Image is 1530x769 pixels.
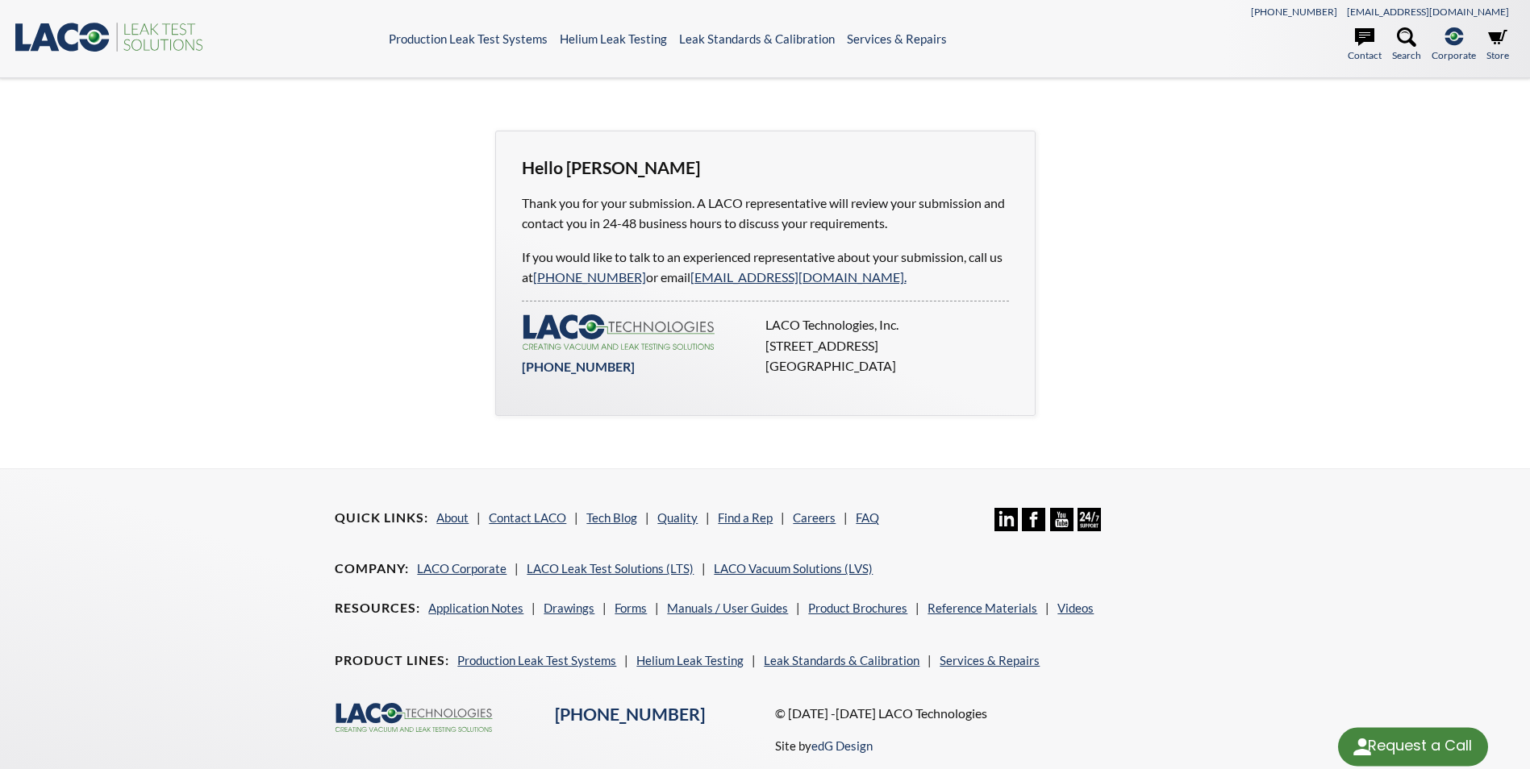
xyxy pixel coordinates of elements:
a: Contact [1348,27,1382,63]
p: Site by [775,736,873,755]
img: LACO-technologies-logo-332f5733453eebdf26714ea7d5b5907d645232d7be7781e896b464cb214de0d9.svg [522,314,715,350]
a: Drawings [544,601,594,615]
a: Helium Leak Testing [636,653,744,667]
a: LACO Leak Test Solutions (LTS) [527,561,694,576]
p: If you would like to talk to an experienced representative about your submission, call us at or e... [522,247,1009,288]
a: About [436,510,469,525]
a: Quality [657,510,698,525]
h4: Quick Links [335,509,428,526]
a: Services & Repairs [847,31,947,46]
a: Find a Rep [718,510,773,525]
a: LACO Vacuum Solutions (LVS) [714,561,873,576]
h4: Company [335,560,409,577]
img: round button [1349,734,1375,759]
p: Thank you for your submission. A LACO representative will review your submission and contact you ... [522,193,1009,234]
a: Careers [793,510,836,525]
img: 24/7 Support Icon [1078,508,1101,531]
a: 24/7 Support [1078,519,1101,534]
div: Request a Call [1338,727,1488,766]
a: [PHONE_NUMBER] [533,269,646,285]
p: © [DATE] -[DATE] LACO Technologies [775,703,1195,724]
a: [PHONE_NUMBER] [1251,6,1337,18]
a: Reference Materials [928,601,1037,615]
a: edG Design [811,738,873,753]
a: Contact LACO [489,510,566,525]
h4: Product Lines [335,652,449,669]
h4: Resources [335,600,420,617]
a: Forms [615,601,647,615]
a: LACO Corporate [417,561,507,576]
a: [EMAIL_ADDRESS][DOMAIN_NAME] [1347,6,1509,18]
a: [PHONE_NUMBER] [522,359,635,374]
div: Request a Call [1368,727,1472,764]
a: FAQ [856,510,879,525]
a: Helium Leak Testing [560,31,667,46]
a: Leak Standards & Calibration [679,31,835,46]
a: Videos [1057,601,1094,615]
p: LACO Technologies, Inc. [STREET_ADDRESS] [GEOGRAPHIC_DATA] [765,314,999,376]
a: [PHONE_NUMBER] [555,704,705,725]
a: Services & Repairs [940,653,1040,667]
a: Store [1486,27,1509,63]
a: Search [1392,27,1421,63]
a: Production Leak Test Systems [457,653,616,667]
a: Application Notes [428,601,523,615]
a: Product Brochures [808,601,907,615]
a: Tech Blog [586,510,637,525]
a: [EMAIL_ADDRESS][DOMAIN_NAME]. [690,269,907,285]
a: Production Leak Test Systems [389,31,548,46]
a: Leak Standards & Calibration [764,653,919,667]
h3: Hello [PERSON_NAME] [522,157,1009,180]
span: Corporate [1432,48,1476,63]
a: Manuals / User Guides [667,601,788,615]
